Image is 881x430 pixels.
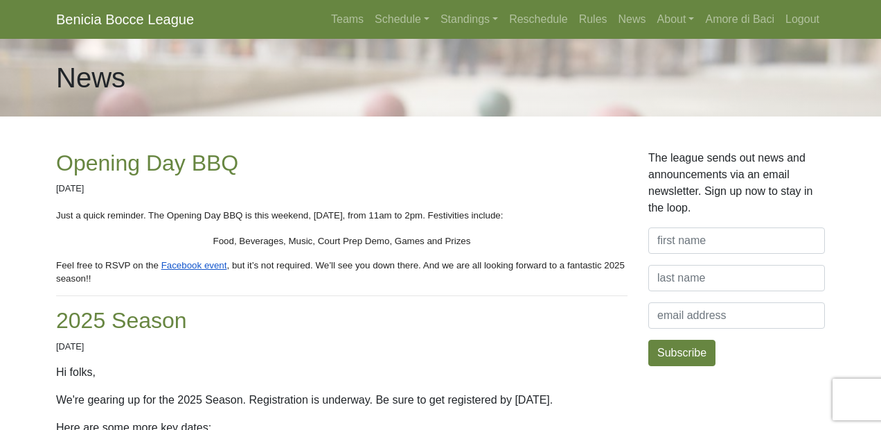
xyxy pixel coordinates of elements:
[700,6,780,33] a: Amore di Baci
[648,340,715,366] button: Subscribe
[56,260,159,270] span: Feel free to RSVP on the
[652,6,700,33] a: About
[56,392,628,409] p: We're gearing up for the 2025 Season. Registration is underway. Be sure to get registered by [DATE].
[56,260,628,284] span: , but it’s not required. We’ll see you down there. And we are all looking forward to a fantastic ...
[56,6,194,33] a: Benicia Bocce League
[56,150,238,175] a: Opening Day BBQ
[369,6,435,33] a: Schedule
[56,210,503,221] span: Just a quick reminder. The Opening Day BBQ is this weekend, [DATE], from 11am to 2pm. Festivities...
[648,150,825,216] p: The league sends out news and announcements via an email newsletter. Sign up now to stay in the l...
[56,61,125,94] h1: News
[648,227,825,254] input: first name
[648,302,825,329] input: email
[435,6,504,33] a: Standings
[504,6,573,33] a: Reschedule
[648,265,825,291] input: last name
[56,364,628,381] p: Hi folks,
[613,6,652,33] a: News
[573,6,613,33] a: Rules
[56,182,628,195] p: [DATE]
[326,6,369,33] a: Teams
[159,259,227,270] a: Facebook event
[161,260,227,270] span: Facebook event
[56,340,628,353] p: [DATE]
[780,6,825,33] a: Logout
[56,308,187,333] a: 2025 Season
[213,236,471,246] span: Food, Beverages, Music, Court Prep Demo, Games and Prizes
